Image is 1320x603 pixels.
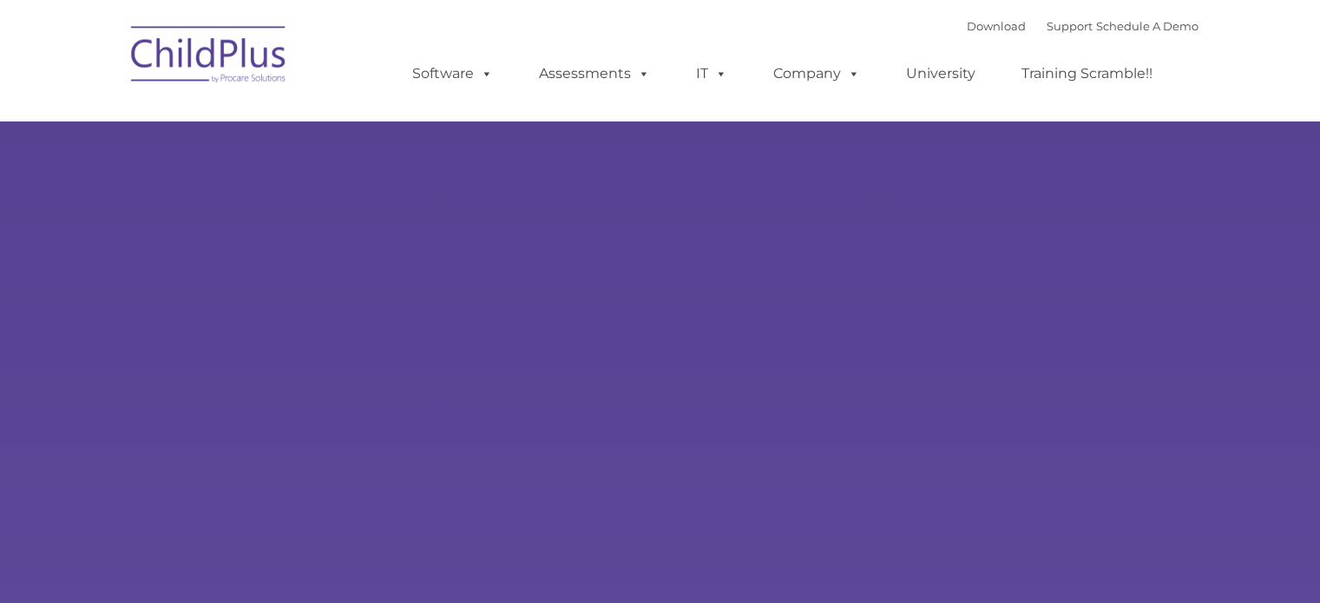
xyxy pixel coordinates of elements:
[756,56,877,91] a: Company
[522,56,667,91] a: Assessments
[967,19,1199,33] font: |
[889,56,993,91] a: University
[1096,19,1199,33] a: Schedule A Demo
[1047,19,1093,33] a: Support
[679,56,745,91] a: IT
[967,19,1026,33] a: Download
[122,14,296,101] img: ChildPlus by Procare Solutions
[395,56,510,91] a: Software
[1004,56,1170,91] a: Training Scramble!!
